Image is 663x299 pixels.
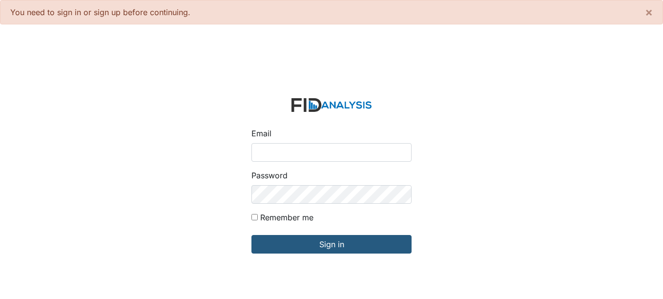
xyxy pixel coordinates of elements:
[635,0,663,24] button: ×
[251,235,412,254] input: Sign in
[645,5,653,19] span: ×
[251,170,288,181] label: Password
[251,128,271,139] label: Email
[260,212,313,223] label: Remember me
[291,98,372,112] img: logo-2fc8c6e3336f68795322cb6e9a2b9007179b544421de10c17bdaae8622450297.svg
